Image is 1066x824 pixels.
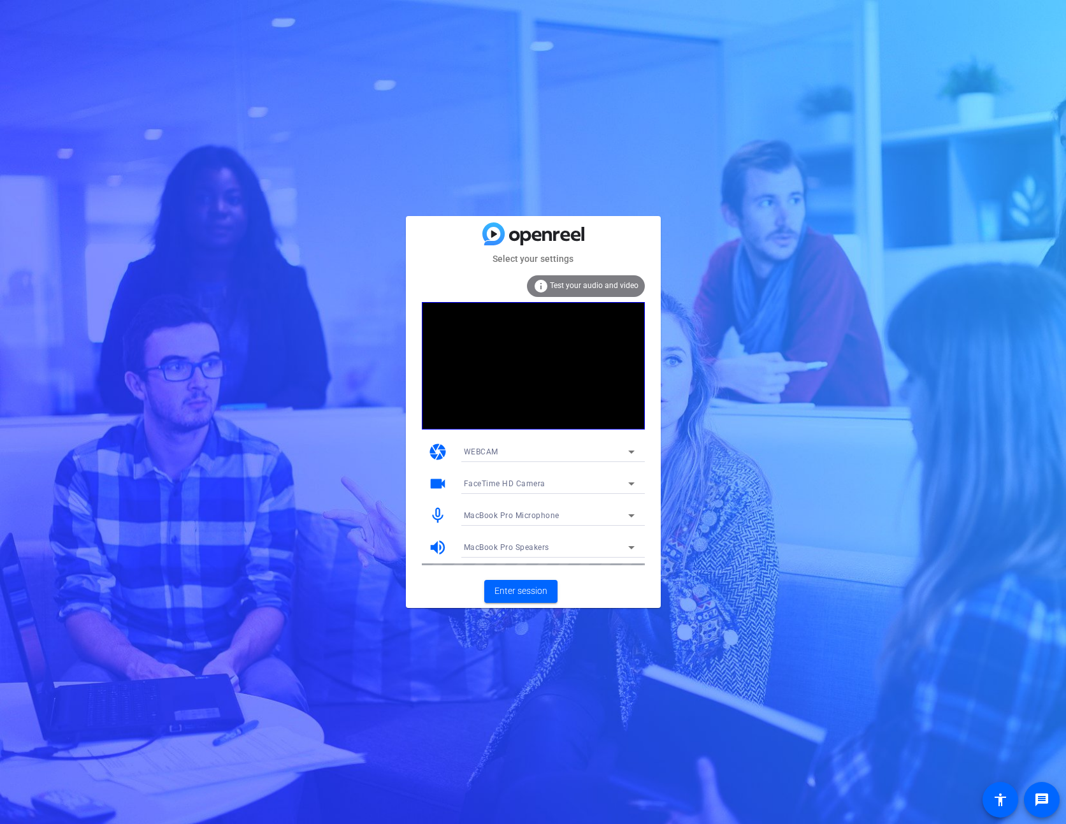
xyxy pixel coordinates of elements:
span: Test your audio and video [550,281,638,290]
mat-card-subtitle: Select your settings [406,252,661,266]
mat-icon: volume_up [428,538,447,557]
span: MacBook Pro Microphone [464,511,559,520]
mat-icon: mic_none [428,506,447,525]
button: Enter session [484,580,558,603]
mat-icon: camera [428,442,447,461]
mat-icon: videocam [428,474,447,493]
span: FaceTime HD Camera [464,479,545,488]
mat-icon: accessibility [993,792,1008,807]
mat-icon: info [533,278,549,294]
span: WEBCAM [464,447,498,456]
mat-icon: message [1034,792,1049,807]
span: MacBook Pro Speakers [464,543,549,552]
img: blue-gradient.svg [482,222,584,245]
span: Enter session [494,584,547,598]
